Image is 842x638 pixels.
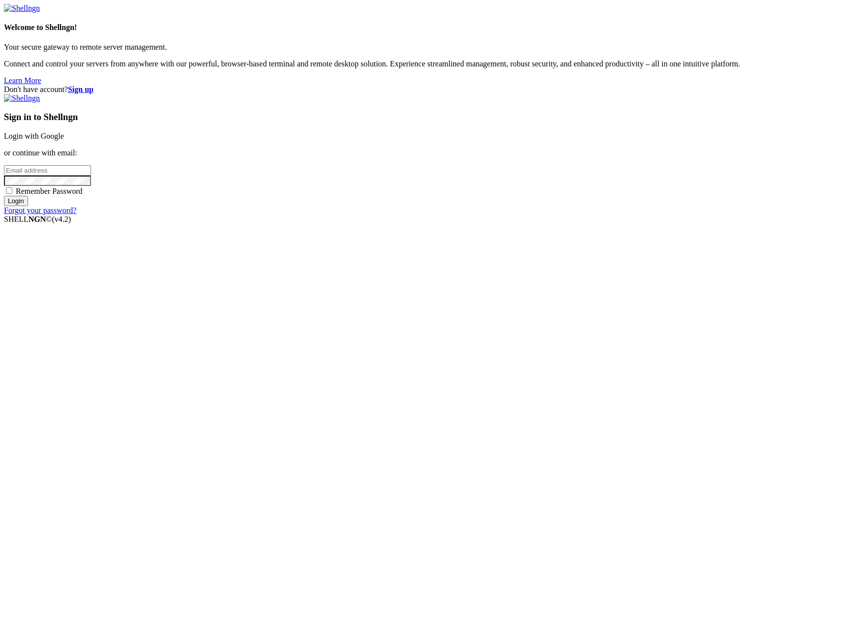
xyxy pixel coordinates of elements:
p: Connect and control your servers from anywhere with our powerful, browser-based terminal and remo... [4,60,838,68]
div: Don't have account? [4,85,838,94]
a: Sign up [68,85,94,93]
span: Remember Password [16,187,83,195]
h4: Welcome to Shellngn! [4,23,838,32]
a: Learn More [4,76,41,85]
a: Forgot your password? [4,206,76,214]
h3: Sign in to Shellngn [4,112,838,122]
p: Your secure gateway to remote server management. [4,43,838,52]
b: NGN [29,215,46,223]
a: Login with Google [4,132,64,140]
p: or continue with email: [4,149,838,157]
span: SHELL © [4,215,71,223]
img: Shellngn [4,94,40,103]
input: Remember Password [6,187,12,194]
img: Shellngn [4,4,40,13]
input: Login [4,196,28,206]
input: Email address [4,165,91,176]
span: 4.2.0 [52,215,71,223]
